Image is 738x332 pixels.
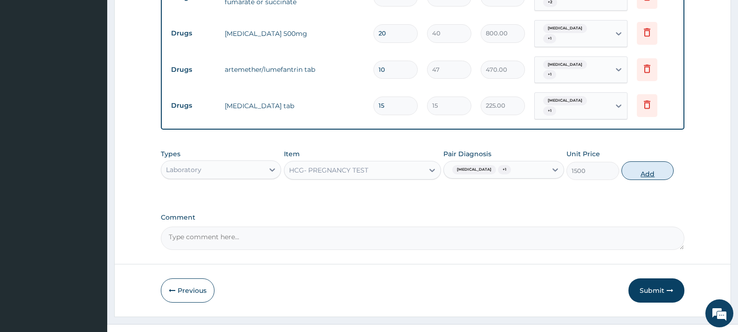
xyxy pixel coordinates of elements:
span: [MEDICAL_DATA] [452,165,496,174]
td: [MEDICAL_DATA] tab [220,97,369,115]
label: Pair Diagnosis [443,149,491,159]
span: [MEDICAL_DATA] [543,96,587,105]
textarea: Type your message and hit 'Enter' [5,228,178,260]
span: + 1 [498,165,511,174]
label: Comment [161,214,684,221]
label: Unit Price [566,149,600,159]
label: Item [284,149,300,159]
span: + 1 [543,34,556,43]
div: Chat with us now [48,52,157,64]
td: [MEDICAL_DATA] 500mg [220,24,369,43]
button: Previous [161,278,214,303]
td: artemether/lumefantrin tab [220,60,369,79]
label: Types [161,150,180,158]
span: We're online! [54,104,129,198]
td: Drugs [166,61,220,78]
span: + 1 [543,106,556,116]
div: HCG- PREGNANCY TEST [289,166,368,175]
td: Drugs [166,97,220,114]
img: d_794563401_company_1708531726252_794563401 [17,47,38,70]
td: Drugs [166,25,220,42]
span: [MEDICAL_DATA] [543,24,587,33]
span: [MEDICAL_DATA] [543,60,587,69]
span: + 1 [543,70,556,79]
button: Submit [628,278,684,303]
div: Laboratory [166,165,201,174]
button: Add [621,161,674,180]
div: Minimize live chat window [153,5,175,27]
